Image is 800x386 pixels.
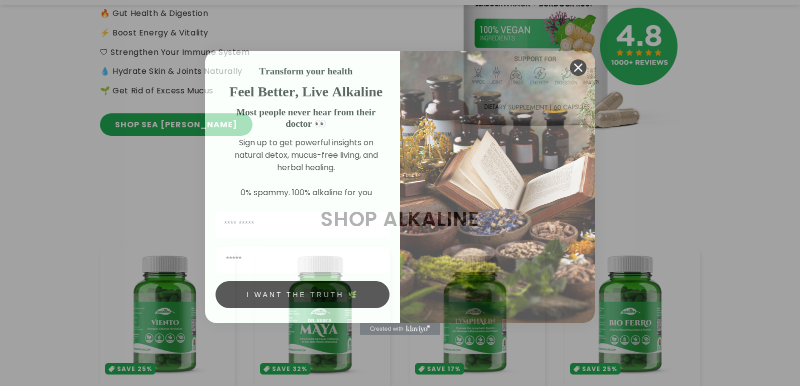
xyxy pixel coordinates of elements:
[400,51,595,323] img: 4a4a186a-b914-4224-87c7-990d8ecc9bca.jpeg
[222,186,389,199] p: 0% spammy. 100% alkaline for you
[215,212,389,237] input: First Name
[259,66,353,76] strong: Transform your health
[215,281,389,308] button: I WANT THE TRUTH 🌿
[229,84,382,99] strong: Feel Better, Live Alkaline
[217,247,389,273] input: Email
[222,136,389,174] p: Sign up to get powerful insights on natural detox, mucus-free living, and herbal healing.
[569,59,587,76] button: Close dialog
[236,107,375,129] strong: Most people never hear from their doctor 👀
[360,323,440,335] a: Created with Klaviyo - opens in a new tab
